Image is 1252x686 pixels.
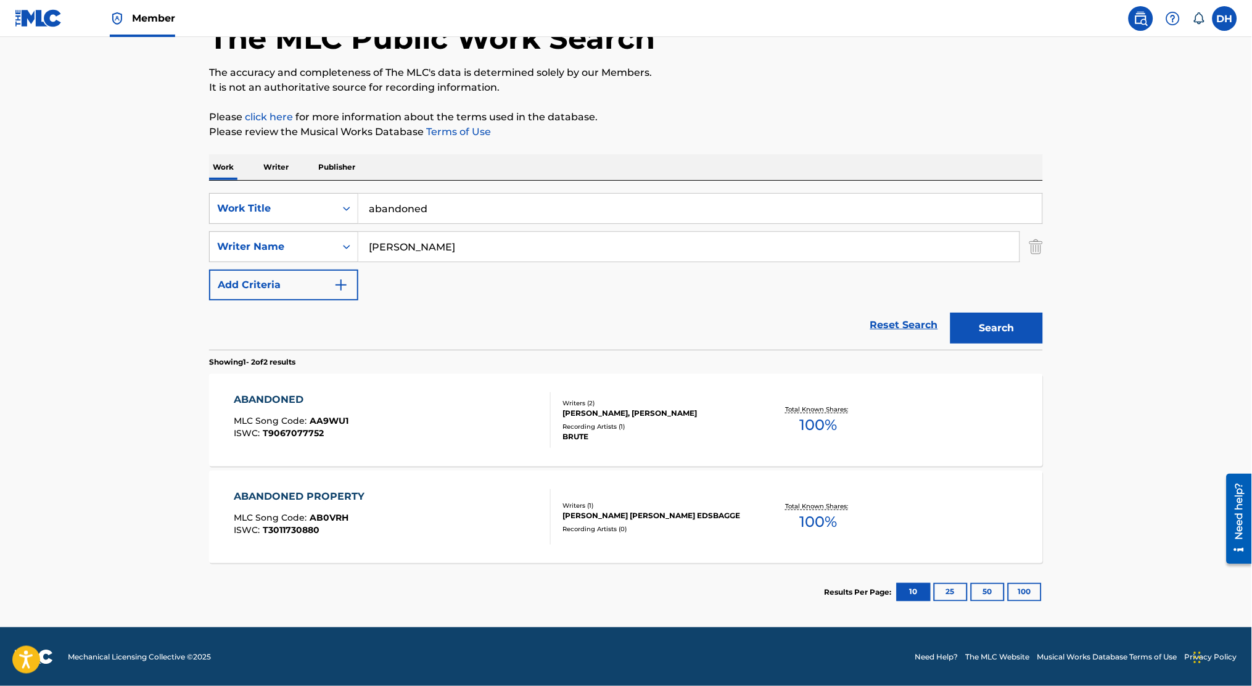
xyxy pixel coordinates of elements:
[825,587,895,598] p: Results Per Page:
[15,650,53,664] img: logo
[1029,231,1043,262] img: Delete Criterion
[915,651,958,663] a: Need Help?
[1190,627,1252,686] iframe: Chat Widget
[234,489,371,504] div: ABANDONED PROPERTY
[217,239,328,254] div: Writer Name
[562,399,749,408] div: Writers ( 2 )
[562,408,749,419] div: [PERSON_NAME], [PERSON_NAME]
[209,471,1043,563] a: ABANDONED PROPERTYMLC Song Code:AB0VRHISWC:T3011730880Writers (1)[PERSON_NAME] [PERSON_NAME] EDSB...
[799,511,837,533] span: 100 %
[950,313,1043,344] button: Search
[1166,11,1180,26] img: help
[785,502,851,511] p: Total Known Shares:
[263,428,324,439] span: T9067077752
[209,270,358,300] button: Add Criteria
[110,11,125,26] img: Top Rightsholder
[1217,469,1252,568] iframe: Resource Center
[424,126,491,138] a: Terms of Use
[263,524,320,535] span: T3011730880
[785,405,851,414] p: Total Known Shares:
[1129,6,1153,31] a: Public Search
[315,154,359,180] p: Publisher
[897,583,931,601] button: 10
[1134,11,1148,26] img: search
[209,65,1043,80] p: The accuracy and completeness of The MLC's data is determined solely by our Members.
[971,583,1005,601] button: 50
[209,374,1043,466] a: ABANDONEDMLC Song Code:AA9WU1ISWC:T9067077752Writers (2)[PERSON_NAME], [PERSON_NAME]Recording Art...
[562,510,749,521] div: [PERSON_NAME] [PERSON_NAME] EDSBAGGE
[68,651,211,663] span: Mechanical Licensing Collective © 2025
[209,110,1043,125] p: Please for more information about the terms used in the database.
[310,415,349,426] span: AA9WU1
[209,80,1043,95] p: It is not an authoritative source for recording information.
[209,125,1043,139] p: Please review the Musical Works Database
[1213,6,1237,31] div: User Menu
[234,392,349,407] div: ABANDONED
[864,312,944,339] a: Reset Search
[209,154,237,180] p: Work
[234,512,310,523] span: MLC Song Code :
[934,583,968,601] button: 25
[260,154,292,180] p: Writer
[562,524,749,534] div: Recording Artists ( 0 )
[310,512,349,523] span: AB0VRH
[132,11,175,25] span: Member
[334,278,348,292] img: 9d2ae6d4665cec9f34b9.svg
[562,431,749,442] div: BRUTE
[1185,651,1237,663] a: Privacy Policy
[234,428,263,439] span: ISWC :
[1161,6,1185,31] div: Help
[562,422,749,431] div: Recording Artists ( 1 )
[1037,651,1177,663] a: Musical Works Database Terms of Use
[15,9,62,27] img: MLC Logo
[966,651,1030,663] a: The MLC Website
[1193,12,1205,25] div: Notifications
[209,357,295,368] p: Showing 1 - 2 of 2 results
[217,201,328,216] div: Work Title
[234,524,263,535] span: ISWC :
[562,501,749,510] div: Writers ( 1 )
[209,193,1043,350] form: Search Form
[799,414,837,436] span: 100 %
[1008,583,1042,601] button: 100
[1194,639,1201,676] div: Drag
[234,415,310,426] span: MLC Song Code :
[245,111,293,123] a: click here
[209,20,655,57] h1: The MLC Public Work Search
